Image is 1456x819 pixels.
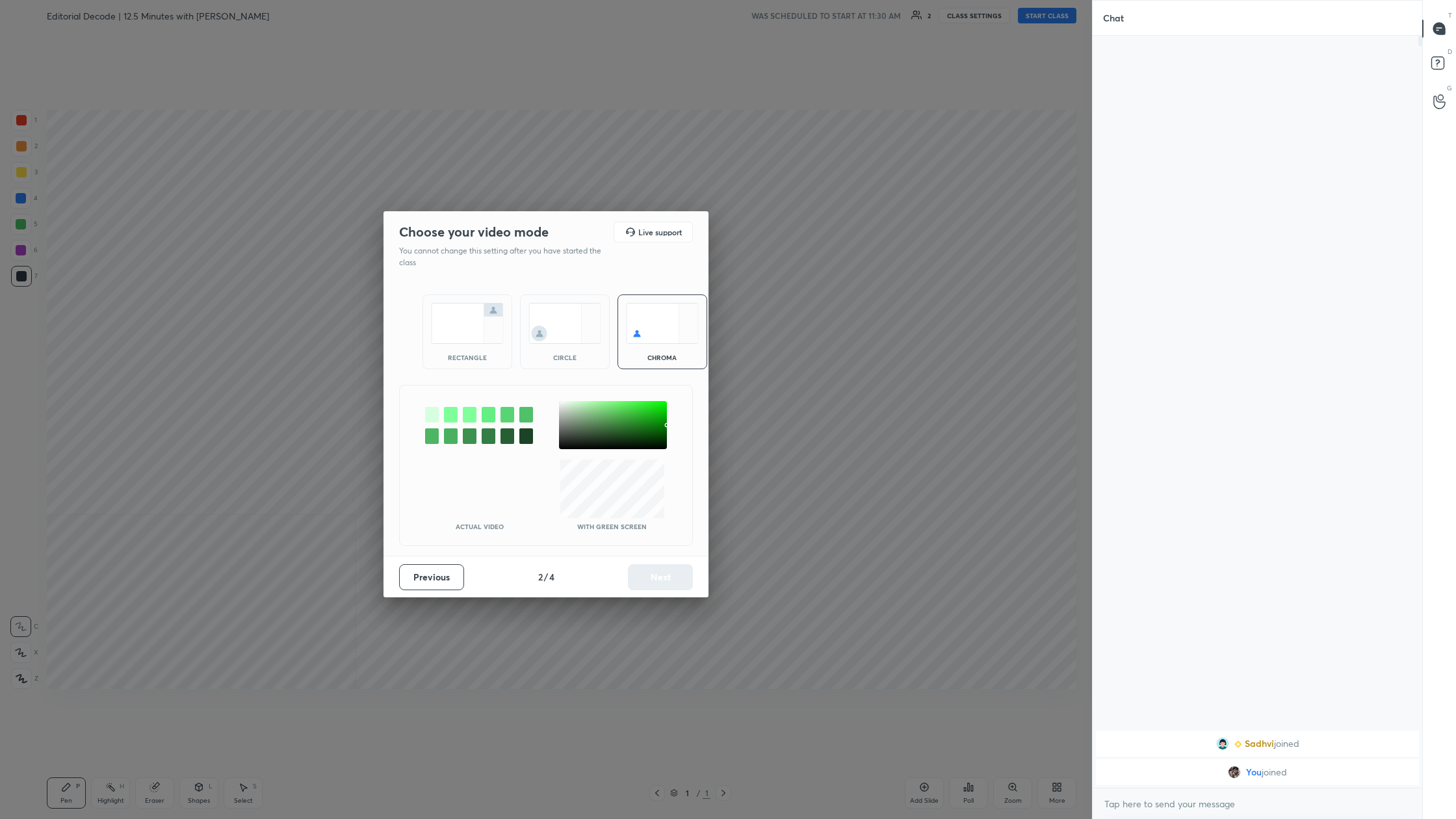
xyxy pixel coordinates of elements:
[1262,767,1287,777] span: joined
[1274,738,1299,749] span: joined
[1234,740,1242,748] img: Learner_Badge_beginner_1_8b307cf2a0.svg
[399,245,610,268] p: You cannot change this setting after you have started the class
[441,354,493,361] div: rectangle
[539,354,591,361] div: circle
[636,354,688,361] div: chroma
[577,523,647,530] p: With green screen
[538,570,543,584] h4: 2
[1448,47,1452,57] p: D
[399,564,464,590] button: Previous
[1228,766,1241,779] img: 4d6be83f570242e9b3f3d3ea02a997cb.jpg
[399,224,549,240] h2: Choose your video mode
[544,570,548,584] h4: /
[1447,83,1452,93] p: G
[1093,728,1422,788] div: grid
[456,523,504,530] p: Actual Video
[1216,737,1229,750] img: 96702202_E9A8E2BE-0D98-441E-80EF-63D756C1DCC8.png
[528,303,601,344] img: circleScreenIcon.acc0effb.svg
[1246,767,1262,777] span: You
[1093,1,1134,35] p: Chat
[431,303,504,344] img: normalScreenIcon.ae25ed63.svg
[626,303,699,344] img: chromaScreenIcon.c19ab0a0.svg
[549,570,554,584] h4: 4
[1448,10,1452,20] p: T
[1245,738,1274,749] span: Sadhvi
[638,228,682,236] h5: Live support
